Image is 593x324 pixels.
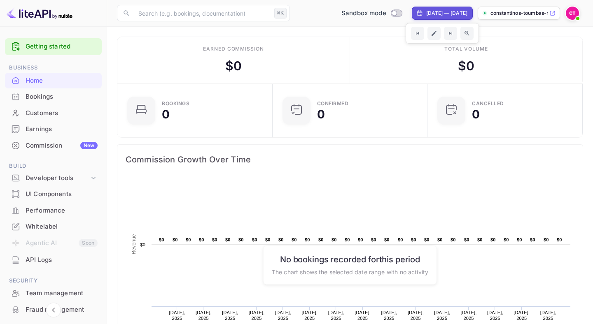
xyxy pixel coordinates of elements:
div: $ 0 [458,57,474,75]
text: $0 [225,237,231,242]
div: Total volume [444,45,488,53]
text: $0 [371,237,376,242]
div: Developer tools [5,171,102,185]
div: Whitelabel [5,219,102,235]
div: Developer tools [26,174,89,183]
text: [DATE], 2025 [514,310,530,321]
text: $0 [292,237,297,242]
div: 0 [162,109,170,120]
text: $0 [557,237,562,242]
text: $0 [140,242,145,247]
text: $0 [159,237,164,242]
div: Home [5,73,102,89]
text: $0 [212,237,217,242]
a: Getting started [26,42,98,51]
text: [DATE], 2025 [381,310,397,321]
text: $0 [398,237,403,242]
div: ⌘K [274,8,287,19]
text: [DATE], 2025 [169,310,185,321]
text: $0 [199,237,204,242]
a: Customers [5,105,102,120]
text: $0 [490,237,496,242]
div: UI Components [5,186,102,202]
text: $0 [345,237,350,242]
div: Fraud management [26,305,98,315]
text: $0 [477,237,483,242]
h6: No bookings recorded for this period [272,254,428,264]
span: Build [5,162,102,171]
a: Fraud management [5,302,102,317]
div: New [80,142,98,149]
text: $0 [517,237,522,242]
div: Earnings [5,121,102,137]
div: Whitelabel [26,222,98,231]
div: Confirmed [317,101,349,106]
div: Home [26,76,98,86]
text: $0 [530,237,535,242]
div: API Logs [26,255,98,265]
div: [DATE] — [DATE] [426,9,467,17]
text: $0 [384,237,390,242]
span: Business [5,63,102,72]
text: [DATE], 2025 [196,310,212,321]
div: 0 [317,109,325,120]
text: [DATE], 2025 [487,310,503,321]
text: [DATE], 2025 [408,310,424,321]
div: 0 [472,109,480,120]
text: [DATE], 2025 [222,310,238,321]
div: Getting started [5,38,102,55]
div: Bookings [26,92,98,102]
input: Search (e.g. bookings, documentation) [133,5,271,21]
text: $0 [173,237,178,242]
a: API Logs [5,252,102,267]
button: Go to next time period [444,27,457,40]
span: Sandbox mode [341,9,386,18]
div: CANCELLED [472,101,504,106]
button: Edit date range [427,27,441,40]
p: constantinos-toumbas-r... [490,9,548,17]
span: Commission Growth Over Time [126,153,574,166]
text: $0 [265,237,271,242]
text: $0 [464,237,469,242]
a: CommissionNew [5,138,102,153]
text: $0 [305,237,310,242]
text: $0 [358,237,363,242]
a: Performance [5,203,102,218]
div: Commission [26,141,98,150]
text: $0 [332,237,337,242]
text: $0 [278,237,284,242]
button: Collapse navigation [46,303,61,317]
div: Performance [26,206,98,215]
a: Bookings [5,89,102,104]
text: [DATE], 2025 [540,310,556,321]
text: [DATE], 2025 [301,310,318,321]
a: UI Components [5,186,102,201]
button: Go to previous time period [411,27,424,40]
text: $0 [424,237,430,242]
a: Whitelabel [5,219,102,234]
text: [DATE], 2025 [434,310,450,321]
text: $0 [186,237,191,242]
a: Home [5,73,102,88]
div: Switch to Production mode [338,9,405,18]
text: [DATE], 2025 [355,310,371,321]
div: Bookings [5,89,102,105]
div: CommissionNew [5,138,102,154]
div: Customers [26,109,98,118]
text: $0 [252,237,257,242]
text: [DATE], 2025 [461,310,477,321]
div: Bookings [162,101,189,106]
img: Constantinos Toumbas [566,7,579,20]
text: $0 [437,237,443,242]
text: $0 [318,237,324,242]
div: $ 0 [225,57,242,75]
span: Security [5,276,102,285]
div: Fraud management [5,302,102,318]
div: Earned commission [203,45,264,53]
text: [DATE], 2025 [275,310,291,321]
div: Team management [26,289,98,298]
a: Team management [5,285,102,301]
text: [DATE], 2025 [249,310,265,321]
